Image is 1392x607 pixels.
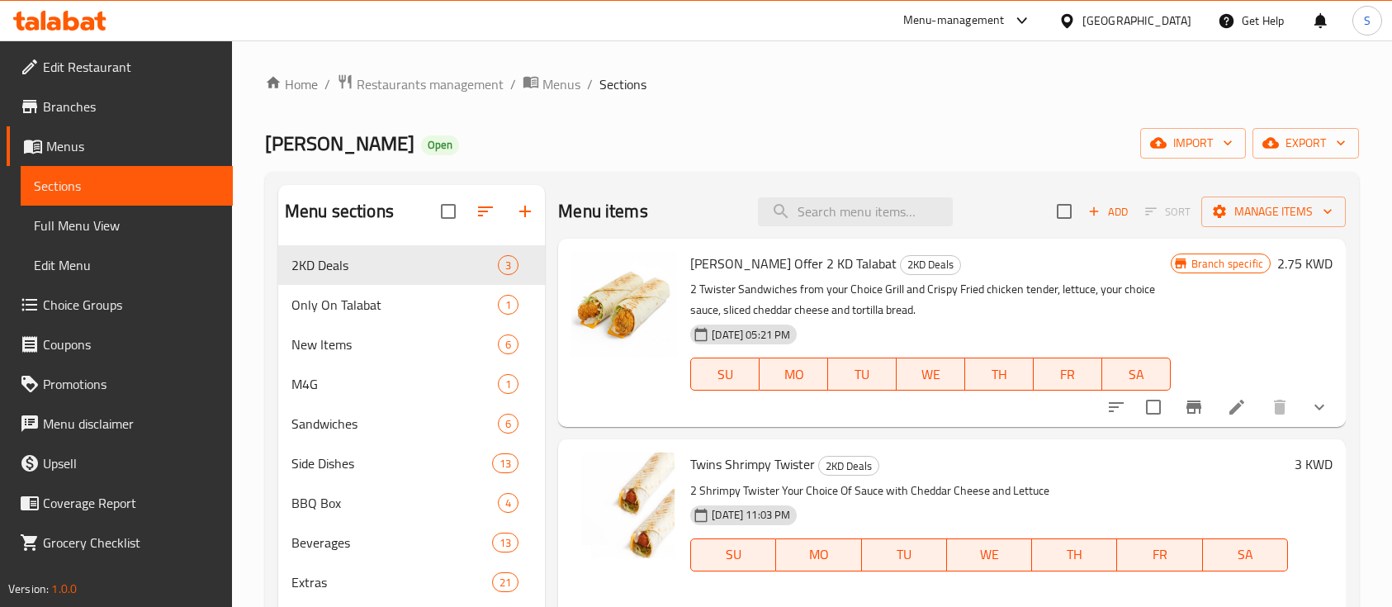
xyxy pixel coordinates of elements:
span: Only On Talabat [291,295,498,315]
div: Extras21 [278,562,545,602]
div: items [492,533,518,552]
span: [PERSON_NAME] [265,125,414,162]
span: M4G [291,374,498,394]
span: Twins Shrimpy Twister [690,452,815,477]
span: Full Menu View [34,216,220,235]
a: Choice Groups [7,285,233,325]
h6: 3 KWD [1295,453,1333,476]
a: Menu disclaimer [7,404,233,443]
div: 2KD Deals [818,456,879,476]
button: Manage items [1201,197,1346,227]
span: [DATE] 05:21 PM [705,327,797,343]
li: / [587,74,593,94]
span: Version: [8,578,49,600]
span: Branch specific [1185,256,1270,272]
svg: Show Choices [1309,397,1329,417]
span: Sort sections [466,192,505,231]
div: Sandwiches6 [278,404,545,443]
span: 2KD Deals [291,255,498,275]
div: Beverages13 [278,523,545,562]
a: Menus [523,74,580,95]
span: Manage items [1214,202,1333,222]
button: show more [1300,387,1339,427]
span: FR [1124,543,1196,567]
a: Upsell [7,443,233,483]
div: 2KD Deals3 [278,245,545,285]
button: Branch-specific-item [1174,387,1214,427]
span: Edit Restaurant [43,57,220,77]
span: Restaurants management [357,74,504,94]
button: FR [1034,358,1102,391]
span: [DATE] 11:03 PM [705,507,797,523]
span: Open [421,138,459,152]
div: Only On Talabat1 [278,285,545,325]
span: 3 [499,258,518,273]
div: 2KD Deals [900,255,961,275]
span: 1.0.0 [51,578,77,600]
div: Open [421,135,459,155]
span: Select to update [1136,390,1171,424]
div: items [498,493,518,513]
div: [GEOGRAPHIC_DATA] [1082,12,1191,30]
span: Grocery Checklist [43,533,220,552]
span: SA [1210,543,1281,567]
button: Add [1082,199,1134,225]
span: Menus [46,136,220,156]
button: MO [760,358,828,391]
a: Coverage Report [7,483,233,523]
div: items [492,453,518,473]
img: Zola Offer 2 KD Talabat [571,252,677,358]
span: Branches [43,97,220,116]
h6: 2.75 KWD [1277,252,1333,275]
span: import [1153,133,1233,154]
span: Coverage Report [43,493,220,513]
button: WE [947,538,1032,571]
button: TU [862,538,947,571]
span: Select section first [1134,199,1201,225]
button: delete [1260,387,1300,427]
span: BBQ Box [291,493,498,513]
a: Full Menu View [21,206,233,245]
a: Promotions [7,364,233,404]
a: Restaurants management [337,74,504,95]
div: items [498,414,518,434]
span: Select all sections [431,194,466,229]
nav: breadcrumb [265,74,1359,95]
span: Beverages [291,533,492,552]
span: TH [1039,543,1110,567]
div: items [498,295,518,315]
span: Select section [1047,194,1082,229]
button: SU [690,358,760,391]
span: Choice Groups [43,295,220,315]
button: WE [897,358,965,391]
a: Edit Restaurant [7,47,233,87]
span: 4 [499,496,518,511]
button: export [1252,128,1359,159]
span: Menu disclaimer [43,414,220,434]
span: 2KD Deals [819,457,878,476]
span: Sections [599,74,646,94]
button: import [1140,128,1246,159]
span: Add [1086,202,1130,221]
a: Sections [21,166,233,206]
span: export [1266,133,1346,154]
span: [PERSON_NAME] Offer 2 KD Talabat [690,251,897,276]
span: Sandwiches [291,414,498,434]
span: WE [903,363,959,386]
span: TU [835,363,890,386]
p: 2 Twister Sandwiches from your Choice Grill and Crispy Fried chicken tender, lettuce, your choice... [690,279,1170,320]
span: 1 [499,297,518,313]
div: M4G1 [278,364,545,404]
span: Edit Menu [34,255,220,275]
span: 1 [499,377,518,392]
span: Sections [34,176,220,196]
button: sort-choices [1096,387,1136,427]
input: search [758,197,953,226]
a: Menus [7,126,233,166]
span: Add item [1082,199,1134,225]
div: items [492,572,518,592]
span: S [1364,12,1371,30]
h2: Menu sections [285,199,394,224]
